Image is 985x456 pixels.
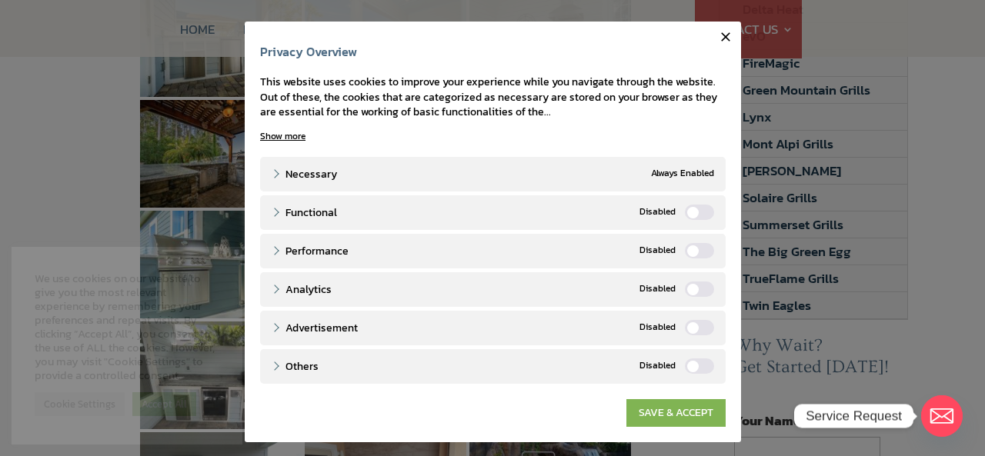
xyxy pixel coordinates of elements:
a: Analytics [272,281,332,298]
span: Always Enabled [651,166,714,182]
a: Performance [272,243,349,259]
a: Others [272,358,319,374]
a: Functional [272,205,337,221]
a: SAVE & ACCEPT [626,399,726,427]
a: Show more [260,129,306,143]
a: Necessary [272,166,337,182]
a: Advertisement [272,320,358,336]
h4: Privacy Overview [260,45,726,67]
div: This website uses cookies to improve your experience while you navigate through the website. Out ... [260,75,726,120]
